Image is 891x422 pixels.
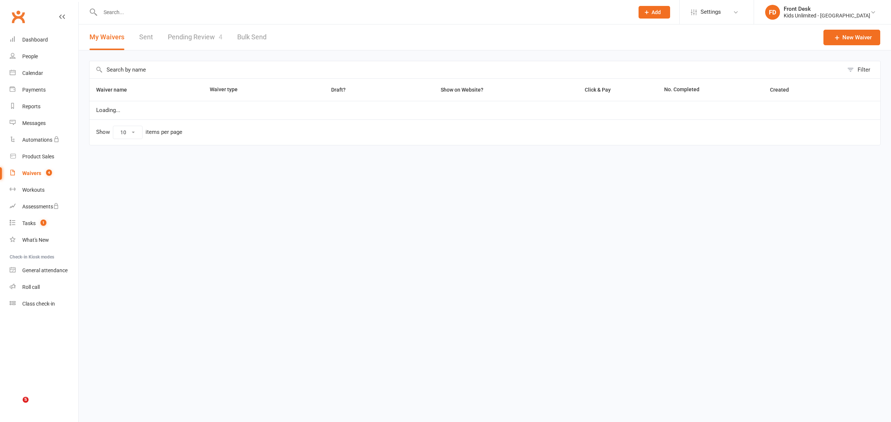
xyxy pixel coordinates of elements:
[96,126,182,139] div: Show
[657,79,763,101] th: No. Completed
[22,70,43,76] div: Calendar
[22,137,52,143] div: Automations
[146,129,182,135] div: items per page
[89,61,843,78] input: Search by name
[139,24,153,50] a: Sent
[10,296,78,312] a: Class kiosk mode
[22,187,45,193] div: Workouts
[219,33,222,41] span: 4
[237,24,267,50] a: Bulk Send
[168,24,222,50] a: Pending Review4
[441,87,483,93] span: Show on Website?
[858,65,870,74] div: Filter
[585,87,611,93] span: Click & Pay
[843,61,880,78] button: Filter
[89,101,880,119] td: Loading...
[765,5,780,20] div: FD
[10,148,78,165] a: Product Sales
[7,397,25,415] iframe: Intercom live chat
[89,24,124,50] button: My Waivers
[22,284,40,290] div: Roll call
[96,85,135,94] button: Waiver name
[22,53,38,59] div: People
[22,103,40,109] div: Reports
[324,85,354,94] button: Draft?
[22,170,41,176] div: Waivers
[22,154,54,159] div: Product Sales
[10,32,78,48] a: Dashboard
[22,204,59,210] div: Assessments
[10,215,78,232] a: Tasks 1
[784,6,870,12] div: Front Desk
[10,98,78,115] a: Reports
[22,220,36,226] div: Tasks
[770,85,797,94] button: Created
[46,169,52,176] span: 4
[10,115,78,132] a: Messages
[701,4,721,20] span: Settings
[639,6,670,19] button: Add
[10,262,78,279] a: General attendance kiosk mode
[96,87,135,93] span: Waiver name
[203,79,293,101] th: Waiver type
[331,87,346,93] span: Draft?
[10,82,78,98] a: Payments
[10,165,78,182] a: Waivers 4
[22,120,46,126] div: Messages
[98,7,629,17] input: Search...
[22,37,48,43] div: Dashboard
[22,301,55,307] div: Class check-in
[578,85,619,94] button: Click & Pay
[770,87,797,93] span: Created
[10,132,78,148] a: Automations
[10,48,78,65] a: People
[23,397,29,403] span: 5
[10,232,78,248] a: What's New
[9,7,27,26] a: Clubworx
[434,85,492,94] button: Show on Website?
[10,279,78,296] a: Roll call
[10,182,78,198] a: Workouts
[40,220,46,226] span: 1
[652,9,661,15] span: Add
[22,87,46,93] div: Payments
[10,65,78,82] a: Calendar
[10,198,78,215] a: Assessments
[22,237,49,243] div: What's New
[784,12,870,19] div: Kids Unlimited - [GEOGRAPHIC_DATA]
[823,30,880,45] a: New Waiver
[22,267,68,273] div: General attendance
